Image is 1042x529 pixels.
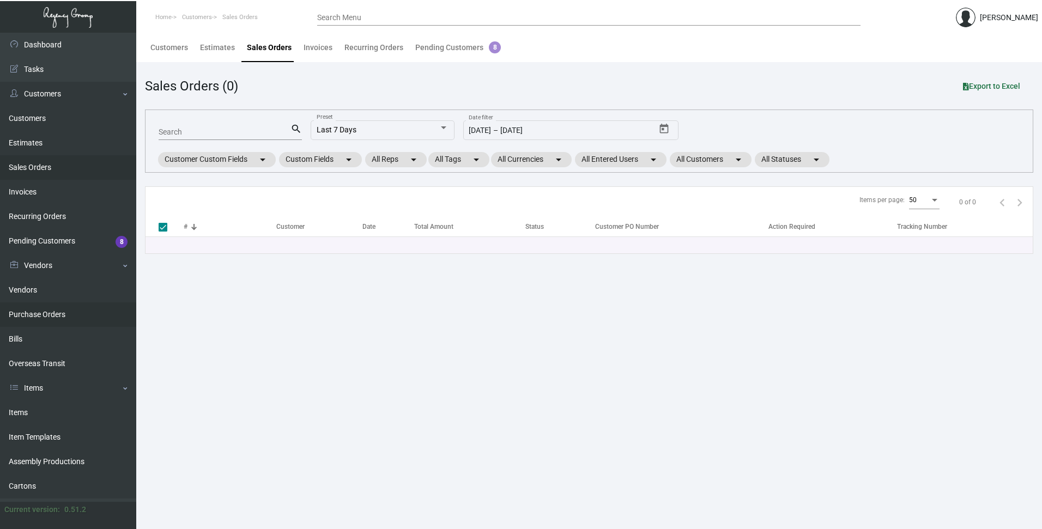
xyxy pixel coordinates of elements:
mat-icon: arrow_drop_down [407,153,420,166]
span: 50 [909,196,917,204]
div: Tracking Number [897,222,947,232]
div: Recurring Orders [344,42,403,53]
div: # [184,222,187,232]
button: Export to Excel [954,76,1029,96]
div: Tracking Number [897,222,1033,232]
span: Customers [182,14,212,21]
mat-icon: search [290,123,302,136]
button: Open calendar [655,120,673,138]
button: Next page [1011,193,1028,211]
div: Action Required [768,222,815,232]
span: Home [155,14,172,21]
div: Date [362,222,414,232]
span: Last 7 Days [317,125,356,134]
div: Action Required [768,222,897,232]
div: [PERSON_NAME] [980,12,1038,23]
mat-chip: Custom Fields [279,152,362,167]
div: # [184,222,276,232]
mat-icon: arrow_drop_down [470,153,483,166]
mat-chip: All Customers [670,152,752,167]
input: End date [500,126,591,135]
div: Sales Orders (0) [145,76,238,96]
mat-icon: arrow_drop_down [732,153,745,166]
mat-chip: All Tags [428,152,489,167]
div: Status [525,222,544,232]
div: Items per page: [859,195,905,205]
div: Total Amount [414,222,453,232]
div: Customers [150,42,188,53]
div: Invoices [304,42,332,53]
div: Pending Customers [415,42,501,53]
div: Customer PO Number [595,222,659,232]
mat-chip: Customer Custom Fields [158,152,276,167]
span: Sales Orders [222,14,258,21]
mat-chip: All Entered Users [575,152,667,167]
div: Estimates [200,42,235,53]
mat-icon: arrow_drop_down [647,153,660,166]
div: 0 of 0 [959,197,976,207]
button: Previous page [993,193,1011,211]
mat-chip: All Statuses [755,152,829,167]
mat-chip: All Reps [365,152,427,167]
div: Current version: [4,504,60,515]
mat-chip: All Currencies [491,152,572,167]
mat-icon: arrow_drop_down [810,153,823,166]
mat-select: Items per page: [909,197,940,204]
input: Start date [469,126,491,135]
div: Customer PO Number [595,222,768,232]
mat-icon: arrow_drop_down [256,153,269,166]
div: Customer [276,222,305,232]
mat-icon: arrow_drop_down [342,153,355,166]
img: admin@bootstrapmaster.com [956,8,976,27]
mat-icon: arrow_drop_down [552,153,565,166]
div: Status [525,222,590,232]
div: Date [362,222,375,232]
div: Sales Orders [247,42,292,53]
div: Customer [276,222,363,232]
div: Total Amount [414,222,525,232]
div: 0.51.2 [64,504,86,515]
span: – [493,126,498,135]
span: Export to Excel [963,82,1020,90]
